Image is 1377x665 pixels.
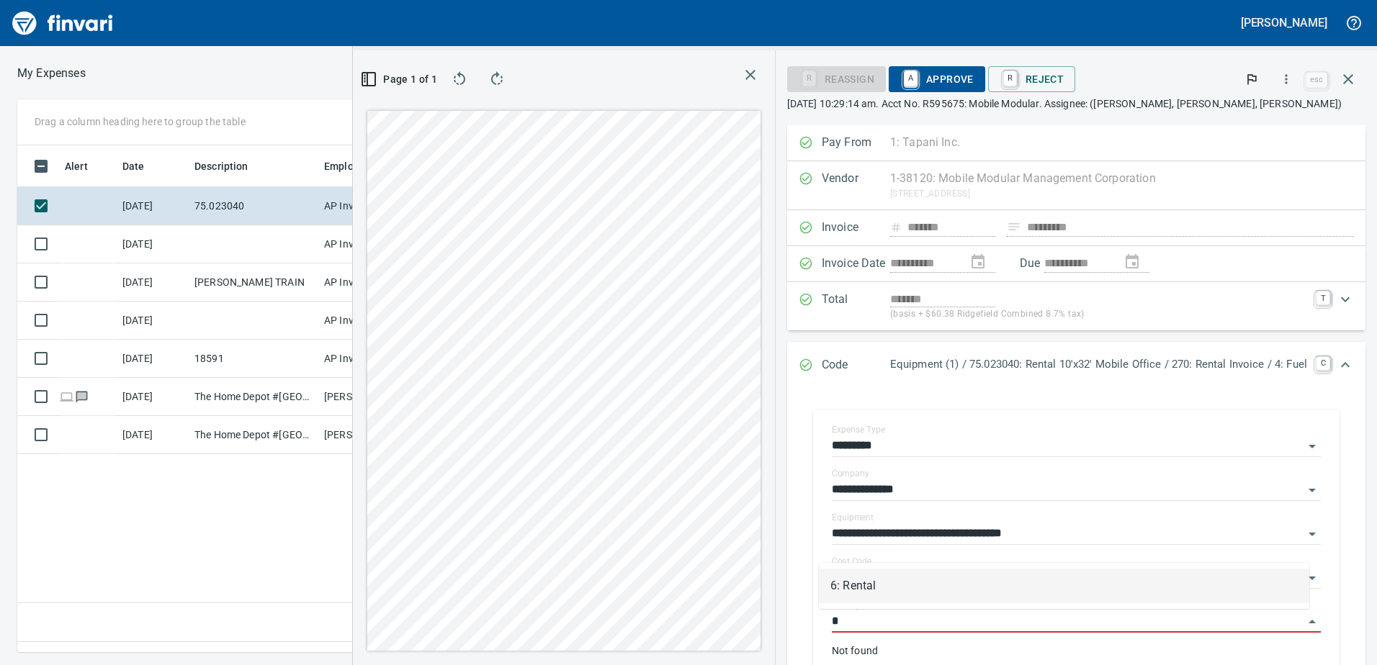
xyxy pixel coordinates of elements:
div: Expand [787,342,1365,389]
td: [DATE] [117,187,189,225]
a: esc [1306,72,1327,88]
span: Employee [324,158,389,175]
h5: [PERSON_NAME] [1241,15,1327,30]
p: [DATE] 10:29:14 am. Acct No. R595675: Mobile Modular. Assignee: ([PERSON_NAME], [PERSON_NAME], [P... [787,96,1365,111]
td: [PERSON_NAME] TRAIN [189,263,318,302]
td: [DATE] [117,263,189,302]
button: Open [1302,568,1322,588]
p: Not found [832,643,1321,658]
button: [PERSON_NAME] [1237,12,1331,34]
label: Company [832,469,869,478]
a: T [1316,291,1330,305]
td: AP Invoices [318,340,426,378]
td: [PERSON_NAME] [318,378,426,416]
label: Expense Type [832,425,885,434]
a: R [1003,71,1017,86]
td: [DATE] [117,416,189,454]
span: Has messages [74,392,89,401]
img: Finvari [9,6,117,40]
p: Drag a column heading here to group the table [35,114,246,129]
p: (basis + $60.38 Ridgefield Combined 8.7% tax) [890,307,1307,322]
button: Open [1302,480,1322,500]
td: [DATE] [117,302,189,340]
p: My Expenses [17,65,86,82]
p: Code [822,356,890,375]
p: Equipment (1) / 75.023040: Rental 10'x32' Mobile Office / 270: Rental Invoice / 4: Fuel [890,356,1307,373]
span: Alert [65,158,107,175]
button: Open [1302,524,1322,544]
span: Date [122,158,163,175]
button: Open [1302,436,1322,456]
td: AP Invoices [318,225,426,263]
span: Approve [900,67,974,91]
button: AApprove [889,66,985,92]
td: AP Invoices [318,187,426,225]
span: Description [194,158,267,175]
td: [PERSON_NAME] [318,416,426,454]
div: Expand [787,282,1365,330]
div: Reassign [787,72,886,84]
td: 75.023040 [189,187,318,225]
a: A [904,71,918,86]
span: Online transaction [59,392,74,401]
span: Description [194,158,248,175]
td: AP Invoices [318,302,426,340]
button: Close [1302,612,1322,632]
td: AP Invoices [318,263,426,302]
span: Close invoice [1302,62,1365,96]
p: Total [822,291,890,322]
button: More [1270,63,1302,95]
td: [DATE] [117,225,189,263]
li: 6: Rental [819,569,1309,603]
span: Page 1 of 1 [370,71,430,89]
td: The Home Depot #[GEOGRAPHIC_DATA] [189,378,318,416]
span: Reject [1000,67,1064,91]
span: Date [122,158,145,175]
td: 18591 [189,340,318,378]
button: Page 1 of 1 [364,66,436,92]
button: RReject [988,66,1075,92]
td: [DATE] [117,378,189,416]
a: C [1316,356,1330,371]
span: Employee [324,158,370,175]
td: [DATE] [117,340,189,378]
label: Equipment [832,513,874,522]
button: Flag [1236,63,1268,95]
span: Alert [65,158,88,175]
label: Cost Code [832,557,871,566]
td: The Home Depot #[GEOGRAPHIC_DATA] [189,416,318,454]
nav: breadcrumb [17,65,86,82]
